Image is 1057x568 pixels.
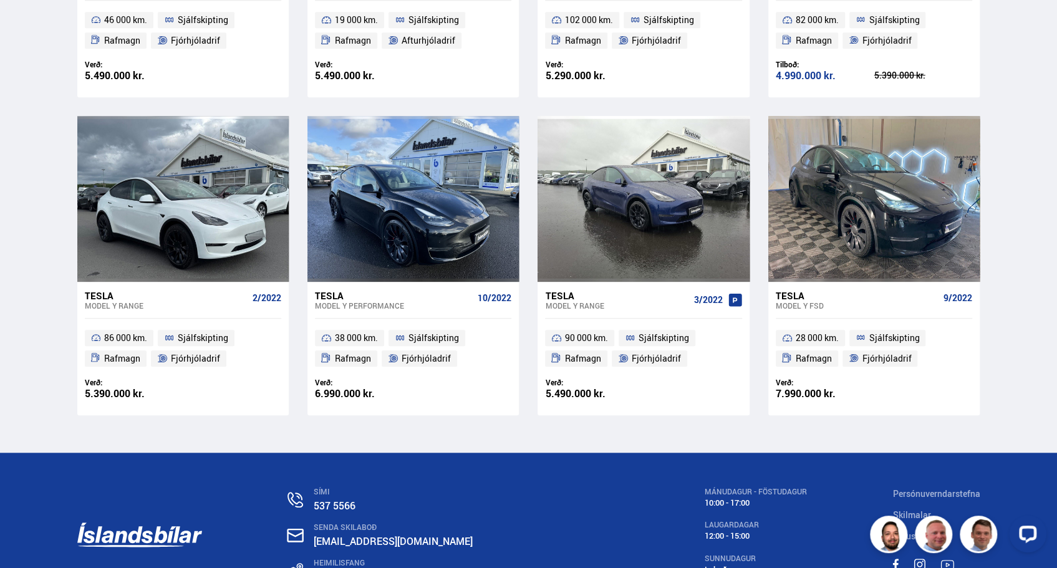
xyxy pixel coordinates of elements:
[315,388,413,399] div: 6.990.000 kr.
[632,33,681,48] span: Fjórhjóladrif
[335,351,371,366] span: Rafmagn
[335,12,378,27] span: 19 000 km.
[796,12,839,27] span: 82 000 km.
[478,293,511,303] span: 10/2022
[694,295,723,305] span: 3/2022
[917,517,954,555] img: siFngHWaQ9KaOqBr.png
[307,282,519,415] a: Tesla Model Y PERFORMANCE 10/2022 38 000 km. Sjálfskipting Rafmagn Fjórhjóladrif Verð: 6.990.000 kr.
[314,534,473,548] a: [EMAIL_ADDRESS][DOMAIN_NAME]
[85,290,248,301] div: Tesla
[171,33,220,48] span: Fjórhjóladrif
[538,282,749,415] a: Tesla Model Y RANGE 3/2022 90 000 km. Sjálfskipting Rafmagn Fjórhjóladrif Verð: 5.490.000 kr.
[335,33,371,48] span: Rafmagn
[545,301,688,310] div: Model Y RANGE
[545,290,688,301] div: Tesla
[565,33,601,48] span: Rafmagn
[104,351,140,366] span: Rafmagn
[315,60,413,69] div: Verð:
[999,510,1051,562] iframe: LiveChat chat widget
[872,517,909,555] img: nhp88E3Fdnt1Opn2.png
[545,388,644,399] div: 5.490.000 kr.
[85,70,183,81] div: 5.490.000 kr.
[315,378,413,387] div: Verð:
[171,351,220,366] span: Fjórhjóladrif
[776,70,874,81] div: 4.990.000 kr.
[962,517,999,555] img: FbJEzSuNWCJXmdc-.webp
[178,12,228,27] span: Sjálfskipting
[408,12,459,27] span: Sjálfskipting
[314,499,355,513] a: 537 5566
[796,330,839,345] span: 28 000 km.
[545,378,644,387] div: Verð:
[705,531,807,541] div: 12:00 - 15:00
[402,33,455,48] span: Afturhjóladrif
[314,559,619,567] div: HEIMILISFANG
[632,351,681,366] span: Fjórhjóladrif
[104,330,147,345] span: 86 000 km.
[862,351,911,366] span: Fjórhjóladrif
[892,509,930,521] a: Skilmalar
[869,330,919,345] span: Sjálfskipting
[253,293,281,303] span: 2/2022
[85,60,183,69] div: Verð:
[705,554,807,563] div: SUNNUDAGUR
[287,528,304,542] img: nHj8e-n-aHgjukTg.svg
[545,70,644,81] div: 5.290.000 kr.
[776,378,874,387] div: Verð:
[104,33,140,48] span: Rafmagn
[85,301,248,310] div: Model Y RANGE
[314,488,619,496] div: SÍMI
[644,12,694,27] span: Sjálfskipting
[776,60,874,69] div: Tilboð:
[315,70,413,81] div: 5.490.000 kr.
[545,60,644,69] div: Verð:
[869,12,919,27] span: Sjálfskipting
[335,330,378,345] span: 38 000 km.
[776,290,939,301] div: Tesla
[315,290,473,301] div: Tesla
[77,282,289,415] a: Tesla Model Y RANGE 2/2022 86 000 km. Sjálfskipting Rafmagn Fjórhjóladrif Verð: 5.390.000 kr.
[402,351,451,366] span: Fjórhjóladrif
[944,293,972,303] span: 9/2022
[408,330,459,345] span: Sjálfskipting
[874,71,972,80] div: 5.390.000 kr.
[104,12,147,27] span: 46 000 km.
[85,388,183,399] div: 5.390.000 kr.
[776,301,939,310] div: Model Y FSD
[639,330,689,345] span: Sjálfskipting
[796,33,832,48] span: Rafmagn
[178,330,228,345] span: Sjálfskipting
[768,282,980,415] a: Tesla Model Y FSD 9/2022 28 000 km. Sjálfskipting Rafmagn Fjórhjóladrif Verð: 7.990.000 kr.
[796,351,832,366] span: Rafmagn
[705,488,807,496] div: MÁNUDAGUR - FÖSTUDAGUR
[892,488,980,499] a: Persónuverndarstefna
[85,378,183,387] div: Verð:
[565,351,601,366] span: Rafmagn
[705,521,807,529] div: LAUGARDAGAR
[315,301,473,310] div: Model Y PERFORMANCE
[314,523,619,532] div: SENDA SKILABOÐ
[565,330,608,345] span: 90 000 km.
[705,498,807,508] div: 10:00 - 17:00
[287,492,303,508] img: n0V2lOsqF3l1V2iz.svg
[565,12,613,27] span: 102 000 km.
[862,33,911,48] span: Fjórhjóladrif
[776,388,874,399] div: 7.990.000 kr.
